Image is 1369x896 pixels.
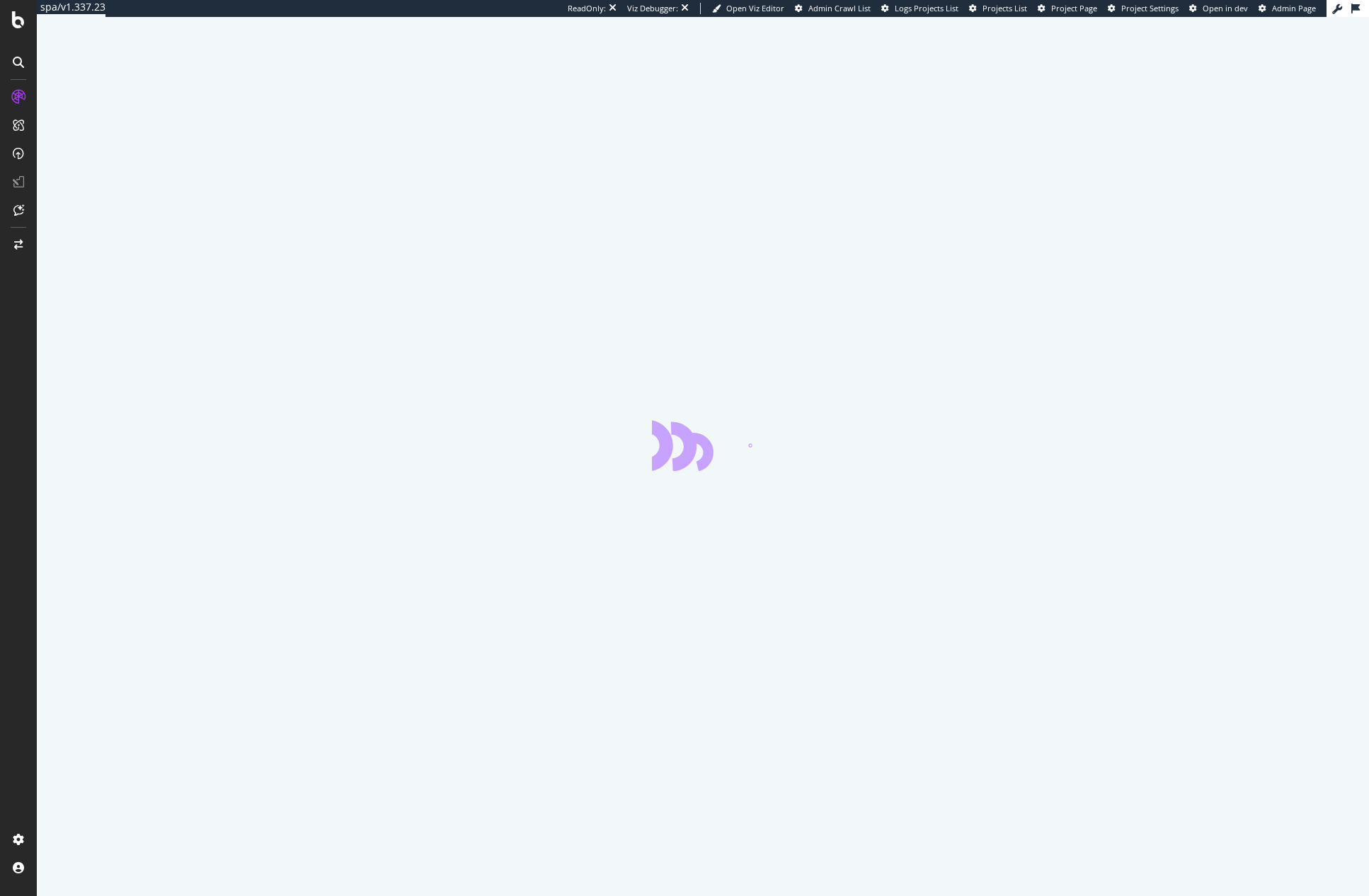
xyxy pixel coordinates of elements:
[983,3,1027,13] span: Projects List
[652,420,754,471] div: animation
[1272,3,1316,13] span: Admin Page
[627,3,678,14] div: Viz Debugger:
[712,3,784,14] a: Open Viz Editor
[881,3,958,14] a: Logs Projects List
[1051,3,1097,13] span: Project Page
[1121,3,1179,13] span: Project Settings
[808,3,871,13] span: Admin Crawl List
[969,3,1027,14] a: Projects List
[1038,3,1097,14] a: Project Page
[895,3,958,13] span: Logs Projects List
[1203,3,1248,13] span: Open in dev
[568,3,606,14] div: ReadOnly:
[1108,3,1179,14] a: Project Settings
[726,3,784,13] span: Open Viz Editor
[795,3,871,14] a: Admin Crawl List
[1259,3,1316,14] a: Admin Page
[1189,3,1248,14] a: Open in dev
